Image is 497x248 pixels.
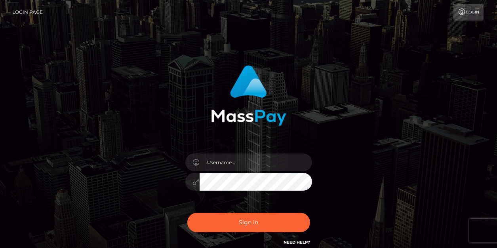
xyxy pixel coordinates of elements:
input: Username... [200,153,312,171]
button: Sign in [187,213,310,232]
a: Login Page [12,4,43,21]
a: Need Help? [284,240,310,245]
img: MassPay Login [211,65,286,126]
a: Login [453,4,484,21]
